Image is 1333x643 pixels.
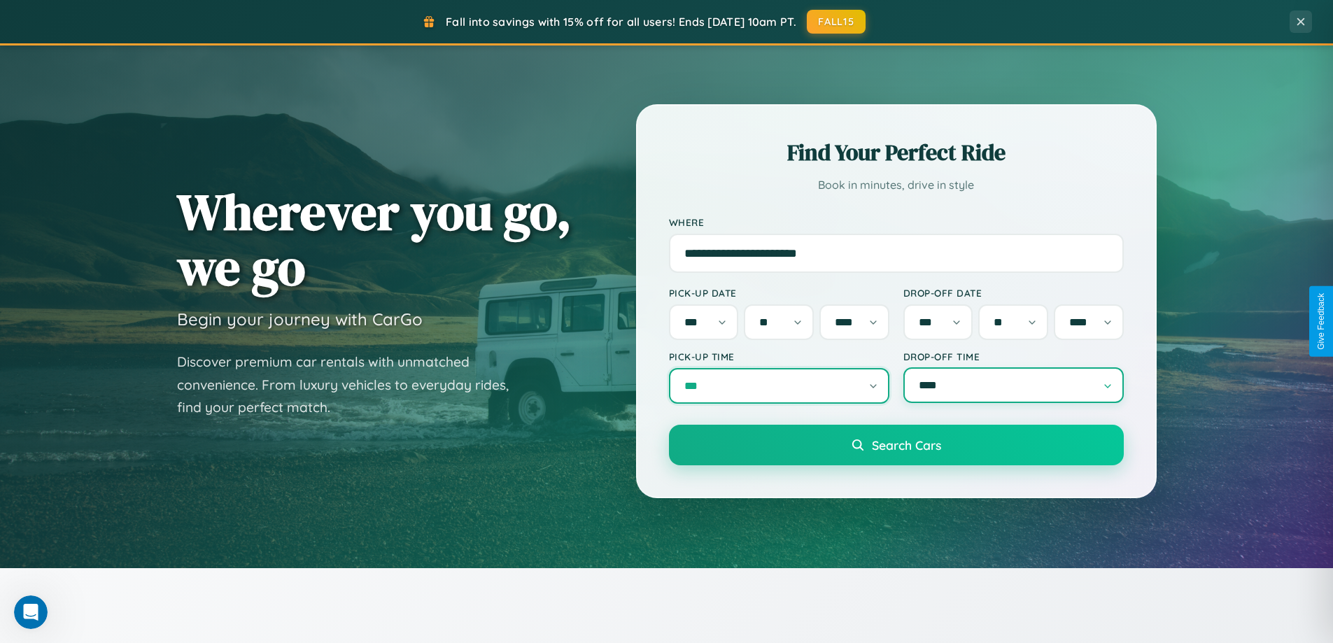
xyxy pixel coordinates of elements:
[177,184,572,295] h1: Wherever you go, we go
[446,15,796,29] span: Fall into savings with 15% off for all users! Ends [DATE] 10am PT.
[872,437,941,453] span: Search Cars
[903,287,1124,299] label: Drop-off Date
[177,309,423,330] h3: Begin your journey with CarGo
[669,216,1124,228] label: Where
[669,175,1124,195] p: Book in minutes, drive in style
[903,351,1124,362] label: Drop-off Time
[669,425,1124,465] button: Search Cars
[14,595,48,629] iframe: Intercom live chat
[669,351,889,362] label: Pick-up Time
[669,137,1124,168] h2: Find Your Perfect Ride
[1316,293,1326,350] div: Give Feedback
[177,351,527,419] p: Discover premium car rentals with unmatched convenience. From luxury vehicles to everyday rides, ...
[669,287,889,299] label: Pick-up Date
[807,10,866,34] button: FALL15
